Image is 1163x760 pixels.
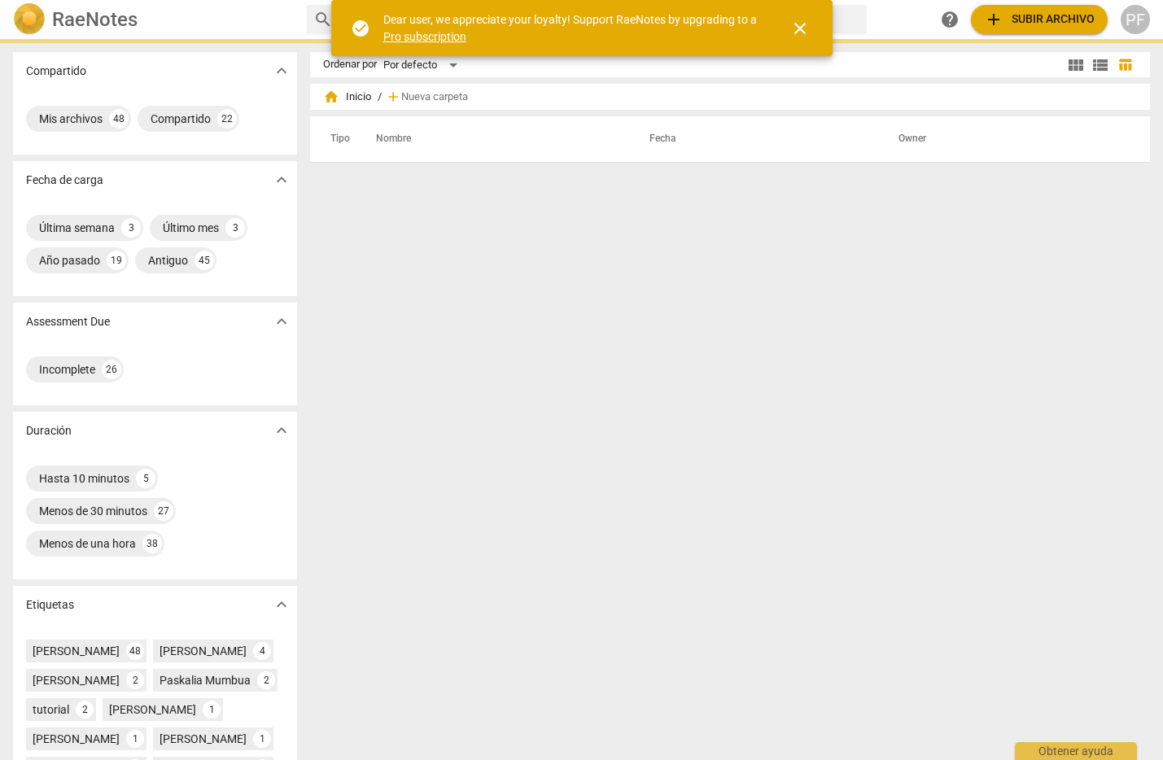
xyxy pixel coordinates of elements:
div: 5 [136,469,155,488]
h2: RaeNotes [52,8,138,31]
button: Lista [1088,53,1113,77]
span: add [984,10,1003,29]
div: 2 [257,671,275,689]
span: expand_more [272,312,291,331]
div: [PERSON_NAME] [33,643,120,659]
img: Logo [13,3,46,36]
span: expand_more [272,61,291,81]
div: 4 [253,642,271,660]
div: Paskalia Mumbua [160,672,251,688]
div: 45 [195,251,214,270]
div: 3 [225,218,245,238]
span: / [378,91,382,103]
button: Cerrar [780,9,820,48]
span: view_module [1066,55,1086,75]
span: help [940,10,960,29]
div: Incomplete [39,361,95,378]
div: Compartido [151,111,211,127]
div: Menos de una hora [39,535,136,552]
div: 3 [121,218,141,238]
span: close [790,19,810,38]
span: check_circle [351,19,370,38]
button: Mostrar más [269,309,294,334]
div: Hasta 10 minutos [39,470,129,487]
a: Obtener ayuda [935,5,964,34]
div: [PERSON_NAME] [109,701,196,718]
span: expand_more [272,170,291,190]
span: expand_more [272,595,291,614]
div: 2 [126,671,144,689]
th: Owner [879,116,1133,162]
button: Mostrar más [269,168,294,192]
div: Mis archivos [39,111,103,127]
div: 48 [109,109,129,129]
th: Tipo [317,116,356,162]
div: Último mes [163,220,219,236]
p: Duración [26,422,72,439]
div: [PERSON_NAME] [33,731,120,747]
a: LogoRaeNotes [13,3,294,36]
div: 2 [76,701,94,719]
div: 22 [217,109,237,129]
th: Fecha [630,116,879,162]
span: expand_more [272,421,291,440]
button: Subir [971,5,1108,34]
span: Nueva carpeta [401,91,468,103]
span: table_chart [1117,57,1133,72]
div: 1 [253,730,271,748]
div: tutorial [33,701,69,718]
button: Mostrar más [269,418,294,443]
span: search [313,10,333,29]
div: [PERSON_NAME] [33,672,120,688]
div: Dear user, we appreciate your loyalty! Support RaeNotes by upgrading to a [383,11,761,45]
th: Nombre [356,116,630,162]
a: Pro subscription [383,30,466,43]
button: Tabla [1113,53,1137,77]
div: 26 [102,360,121,379]
div: Última semana [39,220,115,236]
div: 19 [107,251,126,270]
div: [PERSON_NAME] [160,643,247,659]
div: Antiguo [148,252,188,269]
span: home [323,89,339,105]
button: Mostrar más [269,592,294,617]
div: 27 [154,501,173,521]
p: Fecha de carga [26,172,103,189]
div: 48 [126,642,144,660]
div: 1 [126,730,144,748]
div: Ordenar por [323,59,377,71]
p: Etiquetas [26,596,74,614]
div: Menos de 30 minutos [39,503,147,519]
div: 1 [203,701,221,719]
div: Obtener ayuda [1015,742,1137,760]
span: Subir archivo [984,10,1095,29]
button: Mostrar más [269,59,294,83]
p: Assessment Due [26,313,110,330]
span: view_list [1091,55,1110,75]
button: PF [1121,5,1150,34]
button: Cuadrícula [1064,53,1088,77]
div: 38 [142,534,162,553]
span: add [385,89,401,105]
div: Año pasado [39,252,100,269]
div: [PERSON_NAME] [160,731,247,747]
p: Compartido [26,63,86,80]
div: Por defecto [383,52,463,78]
span: Inicio [323,89,371,105]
